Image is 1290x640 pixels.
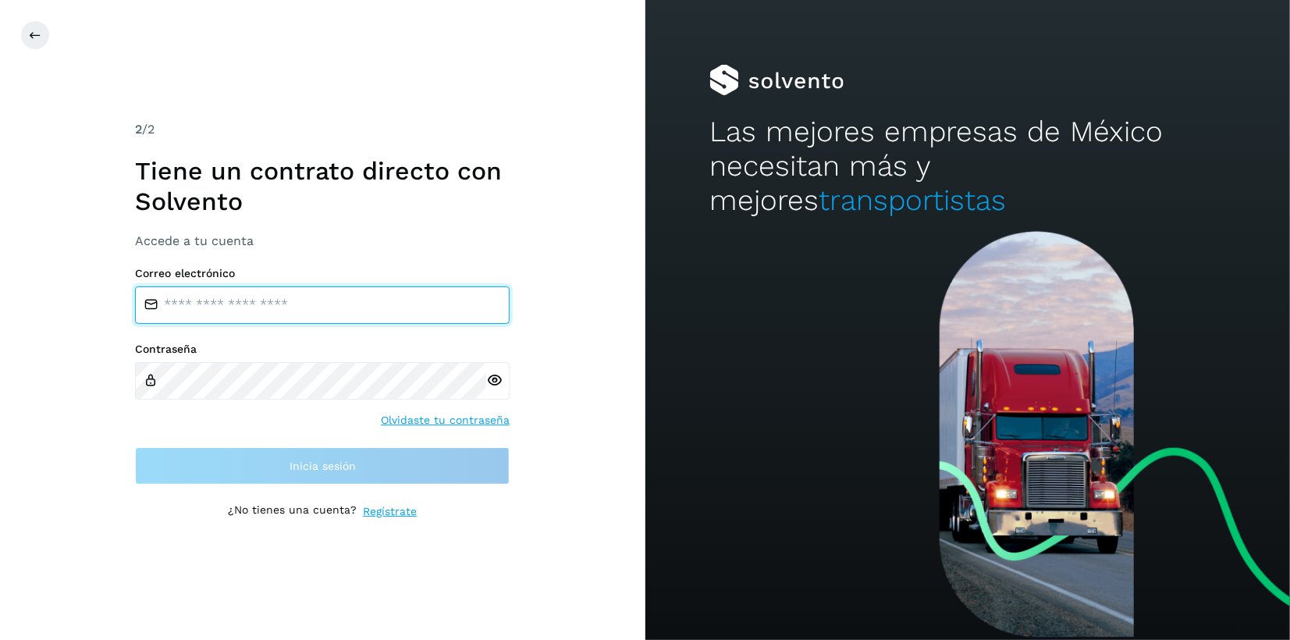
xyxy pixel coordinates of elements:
h2: Las mejores empresas de México necesitan más y mejores [709,115,1225,219]
p: ¿No tienes una cuenta? [228,503,357,520]
button: Inicia sesión [135,447,510,485]
h3: Accede a tu cuenta [135,233,510,248]
a: Olvidaste tu contraseña [381,412,510,428]
label: Contraseña [135,343,510,356]
span: transportistas [819,183,1006,217]
label: Correo electrónico [135,267,510,280]
h1: Tiene un contrato directo con Solvento [135,156,510,216]
span: Inicia sesión [290,460,356,471]
a: Regístrate [363,503,417,520]
span: 2 [135,122,142,137]
div: /2 [135,120,510,139]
